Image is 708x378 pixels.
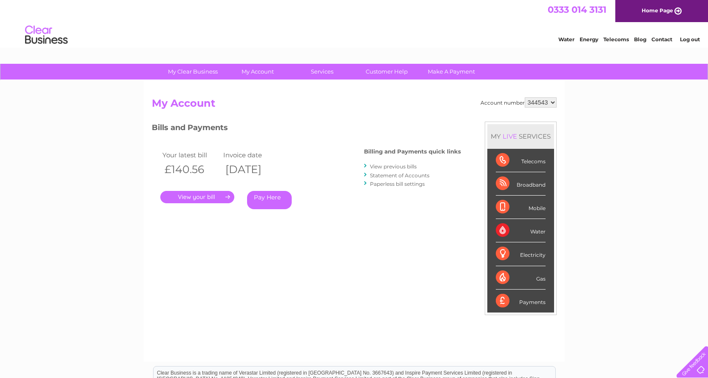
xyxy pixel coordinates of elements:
[152,97,557,114] h2: My Account
[487,124,554,148] div: MY SERVICES
[496,290,546,313] div: Payments
[416,64,486,80] a: Make A Payment
[634,36,646,43] a: Blog
[154,5,555,41] div: Clear Business is a trading name of Verastar Limited (registered in [GEOGRAPHIC_DATA] No. 3667643...
[481,97,557,108] div: Account number
[548,4,606,15] a: 0333 014 3131
[370,163,417,170] a: View previous bills
[287,64,357,80] a: Services
[152,122,461,136] h3: Bills and Payments
[651,36,672,43] a: Contact
[221,149,282,161] td: Invoice date
[496,266,546,290] div: Gas
[496,149,546,172] div: Telecoms
[25,22,68,48] img: logo.png
[680,36,700,43] a: Log out
[160,161,222,178] th: £140.56
[364,148,461,155] h4: Billing and Payments quick links
[496,219,546,242] div: Water
[247,191,292,209] a: Pay Here
[222,64,293,80] a: My Account
[496,242,546,266] div: Electricity
[496,172,546,196] div: Broadband
[501,132,519,140] div: LIVE
[558,36,574,43] a: Water
[160,149,222,161] td: Your latest bill
[160,191,234,203] a: .
[352,64,422,80] a: Customer Help
[580,36,598,43] a: Energy
[370,181,425,187] a: Paperless bill settings
[603,36,629,43] a: Telecoms
[370,172,429,179] a: Statement of Accounts
[221,161,282,178] th: [DATE]
[158,64,228,80] a: My Clear Business
[496,196,546,219] div: Mobile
